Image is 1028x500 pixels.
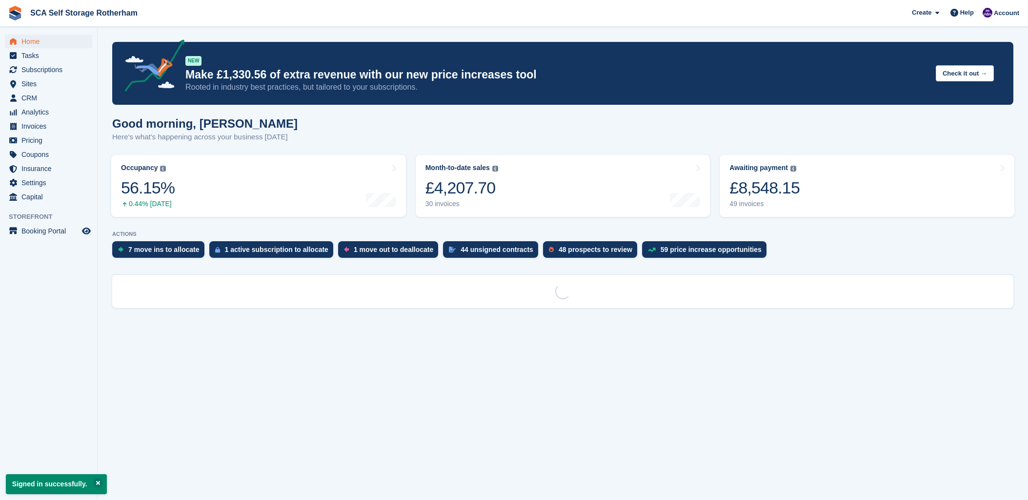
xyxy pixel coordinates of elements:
a: SCA Self Storage Rotherham [26,5,141,21]
img: contract_signature_icon-13c848040528278c33f63329250d36e43548de30e8caae1d1a13099fd9432cc5.svg [449,247,456,252]
div: 56.15% [121,178,175,198]
img: stora-icon-8386f47178a22dfd0bd8f6a31ec36ba5ce8667c1dd55bd0f319d3a0aa187defe.svg [8,6,22,20]
span: Tasks [21,49,80,62]
img: icon-info-grey-7440780725fd019a000dd9b08b2336e03edf1995a4989e88bcd33f0948082b44.svg [492,166,498,172]
a: menu [5,35,92,48]
a: 7 move ins to allocate [112,241,209,263]
span: Subscriptions [21,63,80,77]
div: 1 move out to deallocate [354,246,433,253]
img: price-adjustments-announcement-icon-8257ccfd72463d97f412b2fc003d46551f7dbcb40ab6d574587a9cd5c0d94... [117,39,185,95]
div: Month-to-date sales [425,164,490,172]
img: icon-info-grey-7440780725fd019a000dd9b08b2336e03edf1995a4989e88bcd33f0948082b44.svg [160,166,166,172]
span: Pricing [21,134,80,147]
p: Signed in successfully. [6,474,107,494]
img: active_subscription_to_allocate_icon-d502201f5373d7db506a760aba3b589e785aa758c864c3986d89f69b8ff3... [215,247,220,253]
div: 0.44% [DATE] [121,200,175,208]
div: 48 prospects to review [559,246,632,253]
span: CRM [21,91,80,105]
span: Help [960,8,974,18]
div: NEW [185,56,202,66]
span: Insurance [21,162,80,175]
img: Kelly Neesham [983,8,992,18]
div: 44 unsigned contracts [461,246,533,253]
span: Analytics [21,105,80,119]
div: 49 invoices [729,200,800,208]
a: menu [5,91,92,105]
img: move_outs_to_deallocate_icon-f764333ba52eb49d3ac5e1228854f67142a1ed5810a6f6cc68b1a99e826820c5.svg [344,247,349,252]
a: 1 move out to deallocate [338,241,443,263]
span: Home [21,35,80,48]
span: Booking Portal [21,224,80,238]
div: 30 invoices [425,200,498,208]
div: 59 price increase opportunities [661,246,762,253]
a: Awaiting payment £8,548.15 49 invoices [720,155,1014,217]
a: menu [5,63,92,77]
div: Awaiting payment [729,164,788,172]
a: menu [5,77,92,91]
div: Occupancy [121,164,158,172]
a: menu [5,119,92,133]
div: 7 move ins to allocate [128,246,200,253]
button: Check it out → [936,65,994,81]
img: price_increase_opportunities-93ffe204e8149a01c8c9dc8f82e8f89637d9d84a8eef4429ea346261dce0b2c0.svg [648,248,656,252]
a: 1 active subscription to allocate [209,241,338,263]
img: move_ins_to_allocate_icon-fdf77a2bb77ea45bf5b3d319d69a93e2d87916cf1d5bf7949dd705db3b84f3ca.svg [118,247,123,252]
span: Coupons [21,148,80,161]
a: menu [5,176,92,190]
a: 44 unsigned contracts [443,241,543,263]
p: Rooted in industry best practices, but tailored to your subscriptions. [185,82,928,93]
a: menu [5,105,92,119]
span: Account [994,8,1019,18]
a: menu [5,148,92,161]
span: Invoices [21,119,80,133]
div: 1 active subscription to allocate [225,246,328,253]
a: 59 price increase opportunities [642,241,771,263]
span: Storefront [9,212,97,222]
p: Make £1,330.56 of extra revenue with our new price increases tool [185,68,928,82]
div: £8,548.15 [729,178,800,198]
span: Settings [21,176,80,190]
span: Sites [21,77,80,91]
img: prospect-51fa495bee0391a8d652442698ab0144808aea92771e9ea1ae160a38d050c398.svg [549,247,554,252]
a: Preview store [81,225,92,237]
a: Month-to-date sales £4,207.70 30 invoices [416,155,710,217]
a: menu [5,224,92,238]
img: icon-info-grey-7440780725fd019a000dd9b08b2336e03edf1995a4989e88bcd33f0948082b44.svg [790,166,796,172]
span: Capital [21,190,80,204]
a: 48 prospects to review [543,241,642,263]
h1: Good morning, [PERSON_NAME] [112,117,298,130]
a: menu [5,49,92,62]
span: Create [912,8,931,18]
p: Here's what's happening across your business [DATE] [112,132,298,143]
div: £4,207.70 [425,178,498,198]
a: menu [5,134,92,147]
a: menu [5,190,92,204]
a: menu [5,162,92,175]
p: ACTIONS [112,231,1013,237]
a: Occupancy 56.15% 0.44% [DATE] [111,155,406,217]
